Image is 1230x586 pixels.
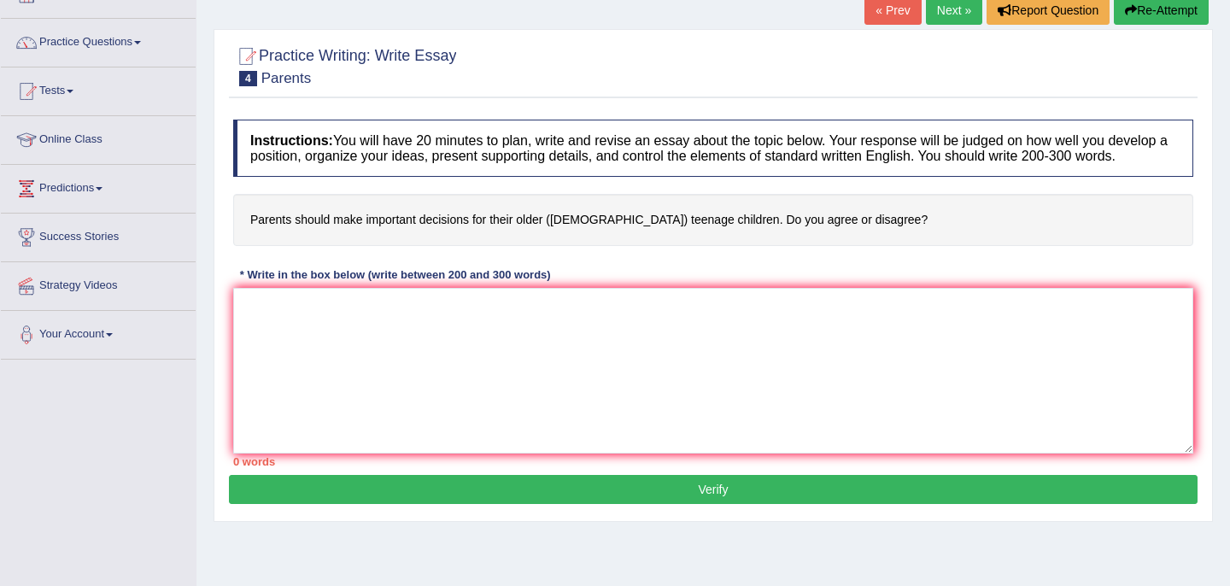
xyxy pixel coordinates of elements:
a: Online Class [1,116,196,159]
a: Your Account [1,311,196,354]
b: Instructions: [250,133,333,148]
a: Tests [1,67,196,110]
a: Success Stories [1,214,196,256]
h4: You will have 20 minutes to plan, write and revise an essay about the topic below. Your response ... [233,120,1193,177]
small: Parents [261,70,312,86]
a: Practice Questions [1,19,196,62]
a: Strategy Videos [1,262,196,305]
div: * Write in the box below (write between 200 and 300 words) [233,267,557,284]
button: Verify [229,475,1198,504]
div: 0 words [233,454,1193,470]
h4: Parents should make important decisions for their older ([DEMOGRAPHIC_DATA]) teenage children. Do... [233,194,1193,246]
a: Predictions [1,165,196,208]
h2: Practice Writing: Write Essay [233,44,456,86]
span: 4 [239,71,257,86]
